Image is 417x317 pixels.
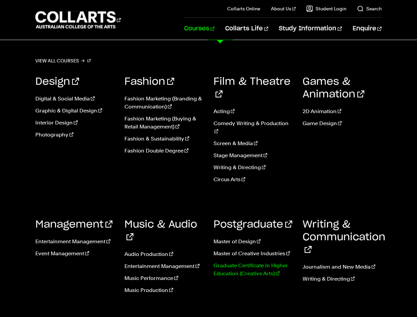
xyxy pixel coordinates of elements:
div: Go to homepage [35,10,121,29]
a: Stage Management [214,151,293,160]
a: Collarts Online [227,5,260,12]
a: Fashion Marketing (Buying & Retail Management) [124,115,203,131]
a: Writing & Directing [214,164,293,172]
a: Event Management [35,250,114,258]
a: Music Performance [124,274,203,282]
a: Fashion & Sustainability [124,135,203,143]
a: Journalism and New Media [303,263,382,271]
a: Study Information [279,18,342,40]
a: View all courses [35,56,91,65]
a: Entertainment Management [35,238,114,246]
a: Graphic & Digital Design [35,107,114,115]
a: Collarts Life [225,18,268,40]
a: Games & Animation [303,77,364,99]
a: Management [35,220,112,230]
a: Search [357,5,382,12]
a: Film & Theatre [214,77,291,99]
a: Interior Design [35,119,114,127]
a: Writing & Directing [303,275,382,283]
a: Fashion Double Degree [124,147,203,155]
a: Design [35,77,79,87]
a: Acting [214,107,293,115]
a: Audio Production [124,250,203,258]
a: 2D Animation [303,107,382,115]
a: Photography [35,131,114,139]
a: Postgraduate [214,220,292,230]
a: Music Production [124,286,203,294]
a: Digital & Social Media [35,95,114,103]
a: Graduate Certificate in Higher Education (Creative Arts) [214,262,293,278]
a: Fashion Marketing (Branding & Communication) [124,95,203,111]
a: Game Design [303,119,382,127]
a: Master of Creative Industries [214,250,293,258]
a: About Us [271,5,296,12]
a: Fashion [124,77,174,87]
a: Writing & Communication [303,220,385,255]
a: Entertainment Management [124,262,203,270]
a: Circus Arts [214,176,293,184]
a: Master of Design [214,238,293,246]
a: Music & Audio [124,220,197,242]
a: Courses [184,18,215,40]
a: Comedy Writing & Production [214,119,293,135]
a: Student Login [306,5,346,12]
a: Screen & Media [214,139,293,147]
a: Enquire [353,18,382,40]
